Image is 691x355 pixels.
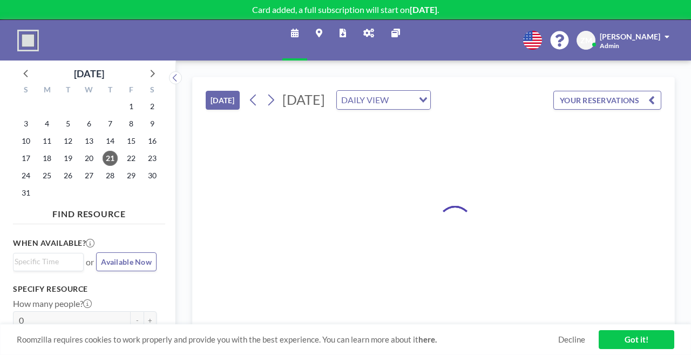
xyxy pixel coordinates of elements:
a: Got it! [599,330,674,349]
span: Saturday, August 23, 2025 [145,151,160,166]
span: Friday, August 15, 2025 [124,133,139,149]
div: [DATE] [74,66,104,81]
span: Thursday, August 28, 2025 [103,168,118,183]
div: Search for option [13,253,83,270]
div: W [79,84,100,98]
button: + [144,311,157,330]
div: T [58,84,79,98]
span: Thursday, August 14, 2025 [103,133,118,149]
span: Thursday, August 7, 2025 [103,116,118,131]
span: Available Now [101,257,152,266]
span: Wednesday, August 20, 2025 [82,151,97,166]
span: Monday, August 18, 2025 [39,151,55,166]
label: How many people? [13,298,92,309]
span: Saturday, August 30, 2025 [145,168,160,183]
button: - [131,311,144,330]
span: Sunday, August 10, 2025 [18,133,33,149]
div: Search for option [337,91,430,109]
span: Wednesday, August 6, 2025 [82,116,97,131]
span: Monday, August 25, 2025 [39,168,55,183]
div: F [120,84,141,98]
button: Available Now [96,252,157,271]
h3: Specify resource [13,284,157,294]
span: ZM [580,36,592,45]
span: Roomzilla requires cookies to work properly and provide you with the best experience. You can lea... [17,334,558,345]
span: [PERSON_NAME] [600,32,660,41]
div: S [16,84,37,98]
input: Search for option [392,93,412,107]
span: Admin [600,42,619,50]
span: Sunday, August 24, 2025 [18,168,33,183]
span: Monday, August 11, 2025 [39,133,55,149]
div: T [99,84,120,98]
span: Friday, August 22, 2025 [124,151,139,166]
span: Friday, August 1, 2025 [124,99,139,114]
span: Thursday, August 21, 2025 [103,151,118,166]
span: Tuesday, August 5, 2025 [60,116,76,131]
span: Saturday, August 9, 2025 [145,116,160,131]
span: Wednesday, August 27, 2025 [82,168,97,183]
span: Wednesday, August 13, 2025 [82,133,97,149]
span: Friday, August 8, 2025 [124,116,139,131]
img: organization-logo [17,30,39,51]
span: DAILY VIEW [339,93,391,107]
a: here. [418,334,437,344]
span: Monday, August 4, 2025 [39,116,55,131]
h4: FIND RESOURCE [13,204,165,219]
span: Tuesday, August 26, 2025 [60,168,76,183]
button: [DATE] [206,91,240,110]
div: S [141,84,162,98]
input: Search for option [15,256,77,267]
span: or [86,257,94,267]
span: Sunday, August 17, 2025 [18,151,33,166]
span: Saturday, August 16, 2025 [145,133,160,149]
div: M [37,84,58,98]
span: Tuesday, August 19, 2025 [60,151,76,166]
b: [DATE] [410,4,437,15]
span: Saturday, August 2, 2025 [145,99,160,114]
span: Sunday, August 31, 2025 [18,185,33,200]
span: [DATE] [282,91,325,108]
button: YOUR RESERVATIONS [553,91,661,110]
span: Friday, August 29, 2025 [124,168,139,183]
span: Sunday, August 3, 2025 [18,116,33,131]
span: Tuesday, August 12, 2025 [60,133,76,149]
a: Decline [558,334,585,345]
